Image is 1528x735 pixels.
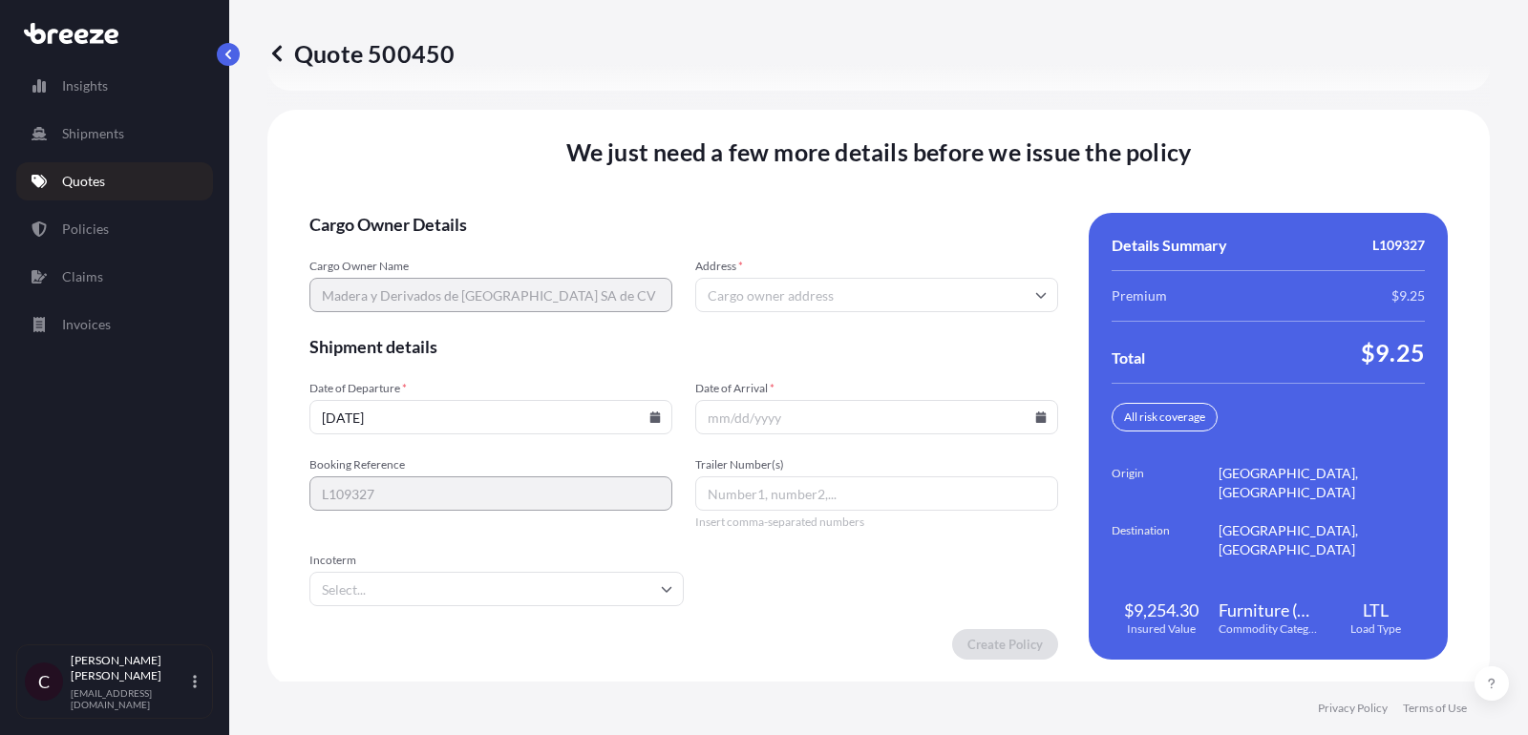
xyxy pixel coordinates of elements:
[16,115,213,153] a: Shipments
[1112,348,1145,367] span: Total
[695,381,1058,396] span: Date of Arrival
[62,76,108,95] p: Insights
[1112,286,1167,305] span: Premium
[62,172,105,191] p: Quotes
[1318,701,1388,716] a: Privacy Policy
[1219,521,1425,559] span: [GEOGRAPHIC_DATA], [GEOGRAPHIC_DATA]
[1124,598,1199,621] span: $9,254.30
[16,67,213,105] a: Insights
[309,400,672,434] input: mm/dd/yyyy
[1361,337,1425,367] span: $9.25
[309,213,1058,236] span: Cargo Owner Details
[1112,464,1219,502] span: Origin
[62,220,109,239] p: Policies
[1112,403,1218,431] div: All risk coverage
[62,267,103,286] p: Claims
[309,553,684,568] span: Incoterm
[695,514,1058,530] span: Insert comma-separated numbers
[309,381,672,396] span: Date of Departure
[62,315,111,334] p: Invoices
[1372,236,1425,255] span: L109327
[695,278,1058,312] input: Cargo owner address
[71,687,189,710] p: [EMAIL_ADDRESS][DOMAIN_NAME]
[1127,621,1196,637] span: Insured Value
[267,38,455,69] p: Quote 500450
[38,672,50,691] span: C
[1219,598,1318,621] span: Furniture (New)
[309,572,684,606] input: Select...
[695,476,1058,511] input: Number1, number2,...
[1112,521,1219,559] span: Destination
[695,400,1058,434] input: mm/dd/yyyy
[695,457,1058,472] span: Trailer Number(s)
[62,124,124,143] p: Shipments
[967,635,1043,654] p: Create Policy
[16,258,213,296] a: Claims
[566,136,1192,167] span: We just need a few more details before we issue the policy
[309,476,672,511] input: Your internal reference
[16,305,213,344] a: Invoices
[16,210,213,248] a: Policies
[1219,621,1318,637] span: Commodity Category
[1391,286,1425,305] span: $9.25
[952,629,1058,660] button: Create Policy
[1350,621,1401,637] span: Load Type
[695,259,1058,274] span: Address
[1219,464,1425,502] span: [GEOGRAPHIC_DATA], [GEOGRAPHIC_DATA]
[1403,701,1467,716] a: Terms of Use
[309,457,672,472] span: Booking Reference
[1112,236,1227,255] span: Details Summary
[16,162,213,200] a: Quotes
[309,259,672,274] span: Cargo Owner Name
[71,653,189,683] p: [PERSON_NAME] [PERSON_NAME]
[309,335,1058,358] span: Shipment details
[1363,598,1389,621] span: LTL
